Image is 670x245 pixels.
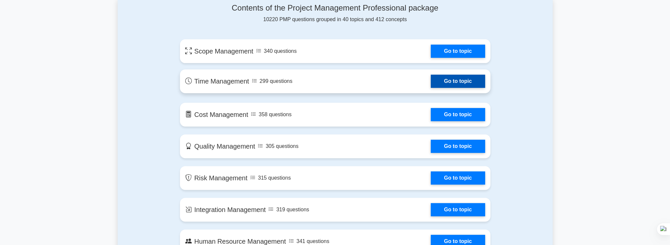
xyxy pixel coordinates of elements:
[431,140,485,153] a: Go to topic
[431,108,485,121] a: Go to topic
[431,171,485,185] a: Go to topic
[431,203,485,216] a: Go to topic
[431,75,485,88] a: Go to topic
[431,45,485,58] a: Go to topic
[180,3,490,13] h4: Contents of the Project Management Professional package
[180,3,490,23] div: 10220 PMP questions grouped in 40 topics and 412 concepts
